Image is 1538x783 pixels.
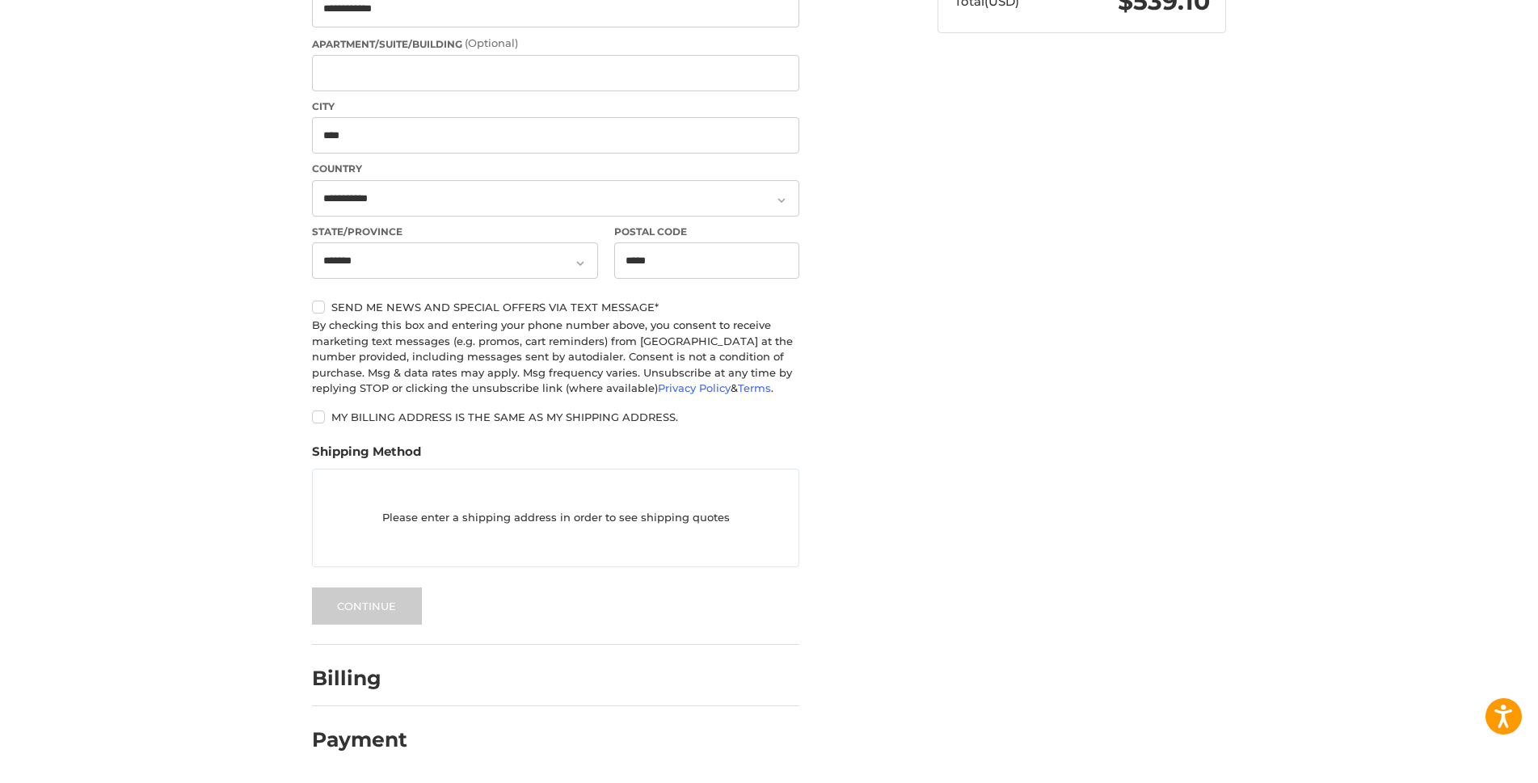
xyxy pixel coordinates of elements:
p: Please enter a shipping address in order to see shipping quotes [313,503,798,534]
label: City [312,99,799,114]
label: Postal Code [614,225,800,239]
a: Terms [738,381,771,394]
legend: Shipping Method [312,443,421,469]
label: My billing address is the same as my shipping address. [312,410,799,423]
div: By checking this box and entering your phone number above, you consent to receive marketing text ... [312,318,799,397]
button: Continue [312,587,422,625]
h2: Payment [312,727,407,752]
label: State/Province [312,225,598,239]
label: Apartment/Suite/Building [312,36,799,52]
label: Send me news and special offers via text message* [312,301,799,314]
h2: Billing [312,666,407,691]
small: (Optional) [465,36,518,49]
label: Country [312,162,799,176]
a: Privacy Policy [658,381,731,394]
